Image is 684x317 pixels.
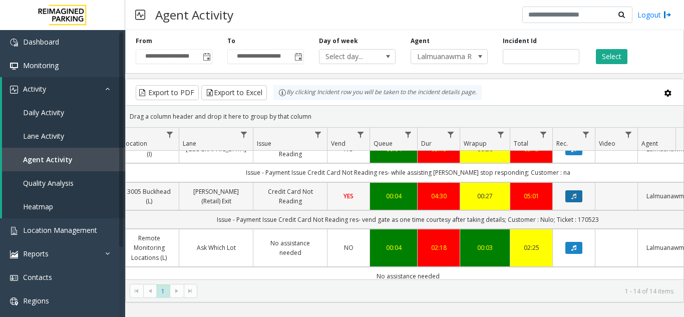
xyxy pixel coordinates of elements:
[333,191,364,201] a: YES
[201,50,212,64] span: Toggle popup
[411,37,430,46] label: Agent
[311,128,325,141] a: Issue Filter Menu
[421,139,432,148] span: Dur
[466,243,504,252] a: 00:03
[163,128,177,141] a: Location Filter Menu
[10,86,18,94] img: 'icon'
[641,139,658,148] span: Agent
[259,238,321,257] a: No assistance needed
[10,39,18,47] img: 'icon'
[259,187,321,206] a: Credit Card Not Reading
[201,85,267,100] button: Export to Excel
[663,10,671,20] img: logout
[227,37,235,46] label: To
[257,139,271,148] span: Issue
[126,128,683,279] div: Data table
[333,243,364,252] a: NO
[23,272,52,282] span: Contacts
[23,296,49,305] span: Regions
[556,139,568,148] span: Rec.
[402,128,415,141] a: Queue Filter Menu
[2,195,125,218] a: Heatmap
[2,124,125,148] a: Lane Activity
[374,139,393,148] span: Queue
[622,128,635,141] a: Video Filter Menu
[125,233,173,262] a: Remote Monitoring Locations (L)
[10,227,18,235] img: 'icon'
[23,225,97,235] span: Location Management
[23,61,59,70] span: Monitoring
[150,3,238,27] h3: Agent Activity
[136,85,199,100] button: Export to PDF
[354,128,368,141] a: Vend Filter Menu
[599,139,615,148] span: Video
[376,243,411,252] a: 00:04
[23,249,49,258] span: Reports
[183,139,196,148] span: Lane
[331,139,346,148] span: Vend
[136,37,152,46] label: From
[444,128,458,141] a: Dur Filter Menu
[516,243,546,252] a: 02:25
[424,191,454,201] a: 04:30
[185,243,247,252] a: Ask Which Lot
[424,243,454,252] a: 02:18
[237,128,251,141] a: Lane Filter Menu
[203,287,673,295] kendo-pager-info: 1 - 14 of 14 items
[125,187,173,206] a: 3005 Buckhead (L)
[344,243,354,252] span: NO
[23,37,59,47] span: Dashboard
[579,128,593,141] a: Rec. Filter Menu
[464,139,487,148] span: Wrapup
[319,37,358,46] label: Day of week
[537,128,550,141] a: Total Filter Menu
[466,191,504,201] a: 00:27
[292,50,303,64] span: Toggle popup
[126,108,683,125] div: Drag a column header and drop it here to group by that column
[319,50,380,64] span: Select day...
[494,128,508,141] a: Wrapup Filter Menu
[278,89,286,97] img: infoIcon.svg
[135,3,145,27] img: pageIcon
[185,187,247,206] a: [PERSON_NAME] (Retail) Exit
[23,178,74,188] span: Quality Analysis
[10,62,18,70] img: 'icon'
[23,155,73,164] span: Agent Activity
[10,250,18,258] img: 'icon'
[23,131,64,141] span: Lane Activity
[411,50,472,64] span: Lalmuanawma Ralte
[637,10,671,20] a: Logout
[2,101,125,124] a: Daily Activity
[503,37,537,46] label: Incident Id
[2,171,125,195] a: Quality Analysis
[23,84,46,94] span: Activity
[156,284,170,298] span: Page 1
[516,191,546,201] a: 05:01
[376,191,411,201] a: 00:04
[344,192,354,200] span: YES
[2,77,125,101] a: Activity
[596,49,627,64] button: Select
[10,297,18,305] img: 'icon'
[514,139,528,148] span: Total
[273,85,482,100] div: By clicking Incident row you will be taken to the incident details page.
[123,139,147,148] span: Location
[2,148,125,171] a: Agent Activity
[23,202,53,211] span: Heatmap
[10,274,18,282] img: 'icon'
[23,108,64,117] span: Daily Activity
